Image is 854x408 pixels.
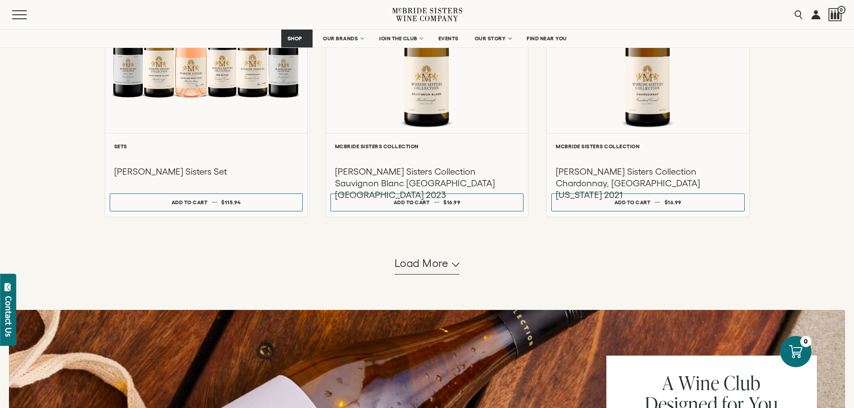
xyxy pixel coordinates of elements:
span: JOIN THE CLUB [379,35,417,42]
div: Add to cart [394,196,430,209]
span: Load more [395,256,449,271]
h6: McBride Sisters Collection [556,143,740,149]
h6: McBride Sisters Collection [335,143,519,149]
button: Add to cart $16.99 [551,193,744,211]
span: A [662,369,674,396]
span: OUR STORY [475,35,506,42]
a: OUR BRANDS [317,30,369,47]
h3: [PERSON_NAME] Sisters Set [114,166,298,177]
div: Add to cart [172,196,208,209]
a: OUR STORY [469,30,517,47]
h3: [PERSON_NAME] Sisters Collection Chardonnay, [GEOGRAPHIC_DATA][US_STATE] 2021 [556,166,740,201]
span: Wine [678,369,719,396]
button: Load more [395,253,460,275]
span: $16.99 [443,199,460,205]
span: $115.94 [221,199,241,205]
button: Add to cart $115.94 [110,193,303,211]
a: FIND NEAR YOU [521,30,573,47]
h3: [PERSON_NAME] Sisters Collection Sauvignon Blanc [GEOGRAPHIC_DATA] [GEOGRAPHIC_DATA] 2023 [335,166,519,201]
h6: Sets [114,143,298,149]
div: Add to cart [614,196,651,209]
div: 0 [800,336,811,347]
button: Mobile Menu Trigger [12,10,44,19]
span: EVENTS [438,35,459,42]
a: EVENTS [433,30,464,47]
a: SHOP [281,30,313,47]
span: 0 [837,6,845,14]
span: SHOP [287,35,302,42]
div: Contact Us [4,296,13,337]
button: Add to cart $16.99 [330,193,524,211]
span: Club [724,369,760,396]
span: $16.99 [665,199,682,205]
span: OUR BRANDS [323,35,358,42]
span: FIND NEAR YOU [527,35,567,42]
a: JOIN THE CLUB [373,30,428,47]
